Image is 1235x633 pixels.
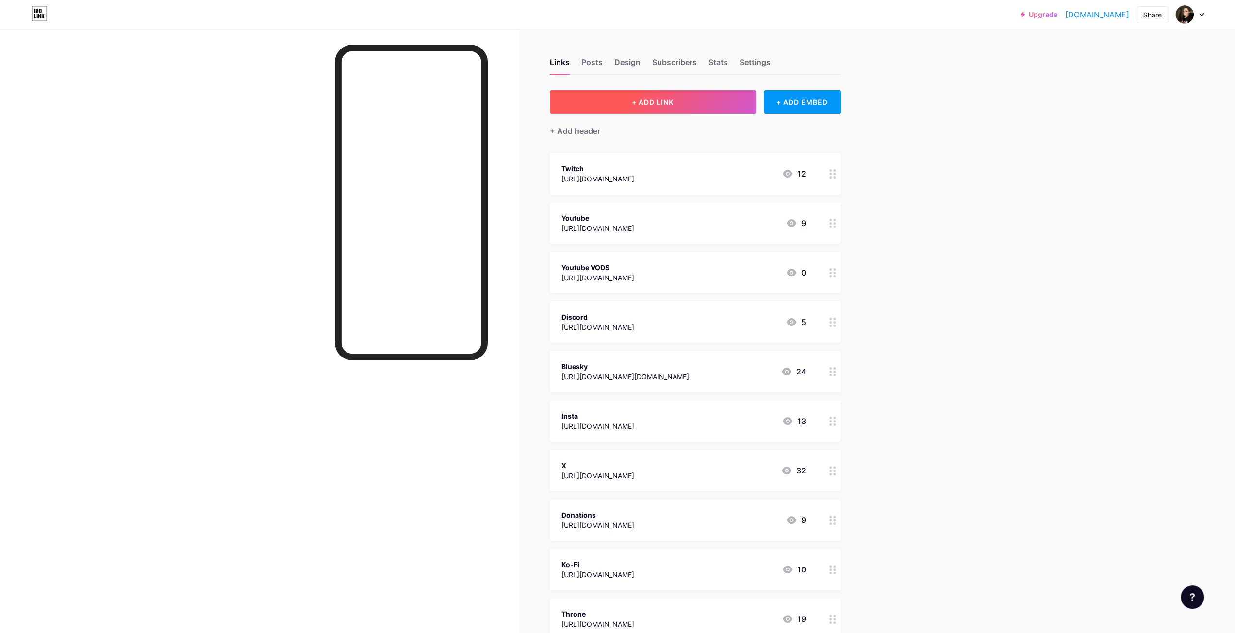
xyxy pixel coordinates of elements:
div: [URL][DOMAIN_NAME] [561,273,634,283]
div: Settings [740,56,771,74]
div: [URL][DOMAIN_NAME] [561,569,634,580]
div: Posts [581,56,603,74]
div: Bluesky [561,361,689,372]
div: Donations [561,510,634,520]
div: Twitch [561,163,634,174]
div: 13 [782,415,806,427]
div: Ko-Fi [561,559,634,569]
div: Discord [561,312,634,322]
div: 5 [786,316,806,328]
div: [URL][DOMAIN_NAME][DOMAIN_NAME] [561,372,689,382]
div: Subscribers [652,56,697,74]
div: [URL][DOMAIN_NAME] [561,520,634,530]
div: Youtube [561,213,634,223]
div: Stats [708,56,728,74]
div: [URL][DOMAIN_NAME] [561,223,634,233]
div: [URL][DOMAIN_NAME] [561,471,634,481]
div: [URL][DOMAIN_NAME] [561,619,634,629]
div: 12 [782,168,806,179]
img: yisugei [1175,5,1194,24]
a: [DOMAIN_NAME] [1065,9,1129,20]
div: [URL][DOMAIN_NAME] [561,322,634,332]
div: 24 [781,366,806,377]
div: Links [550,56,570,74]
div: [URL][DOMAIN_NAME] [561,421,634,431]
div: + ADD EMBED [764,90,841,114]
div: 9 [786,217,806,229]
div: Youtube VODS [561,262,634,273]
div: 10 [782,564,806,575]
button: + ADD LINK [550,90,756,114]
div: Design [614,56,641,74]
div: 9 [786,514,806,526]
a: Upgrade [1021,11,1057,18]
div: + Add header [550,125,600,137]
div: Insta [561,411,634,421]
div: 0 [786,267,806,278]
div: 19 [782,613,806,625]
div: [URL][DOMAIN_NAME] [561,174,634,184]
div: Share [1143,10,1162,20]
div: Throne [561,609,634,619]
div: 32 [781,465,806,476]
div: X [561,460,634,471]
span: + ADD LINK [632,98,674,106]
